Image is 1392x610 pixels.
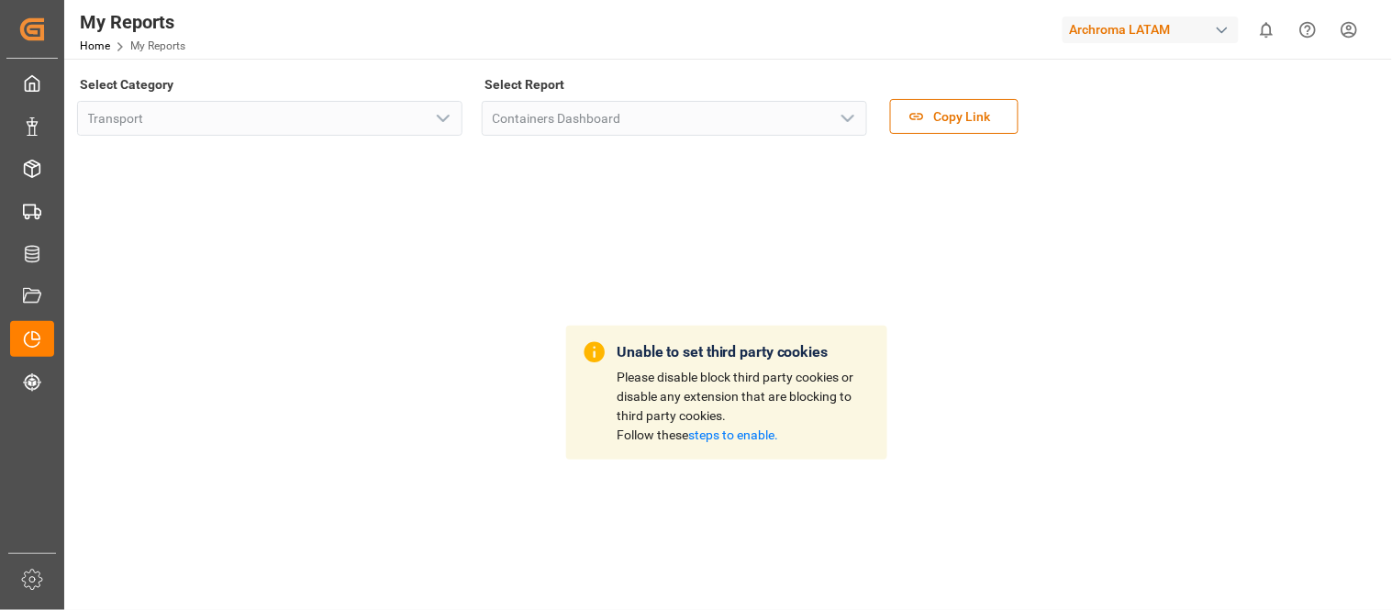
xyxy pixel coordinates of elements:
button: Help Center [1287,9,1329,50]
button: open menu [429,105,456,133]
button: Copy Link [890,99,1019,134]
div: Follow these [618,426,873,445]
input: Type to search/select [77,101,462,136]
span: Please disable block third party cookies or disable any extension that are blocking to third part... [618,370,873,445]
h1: Unable to set third party cookies [618,343,873,361]
a: Home [80,39,110,52]
span: Copy Link [925,107,1000,127]
button: Archroma LATAM [1063,12,1246,47]
button: open menu [833,105,861,133]
label: Select Category [77,72,177,97]
div: My Reports [80,8,185,36]
button: show 0 new notifications [1246,9,1287,50]
div: Archroma LATAM [1063,17,1239,43]
input: Type to search/select [482,101,867,136]
a: steps to enable. [689,427,779,442]
label: Select Report [482,72,568,97]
